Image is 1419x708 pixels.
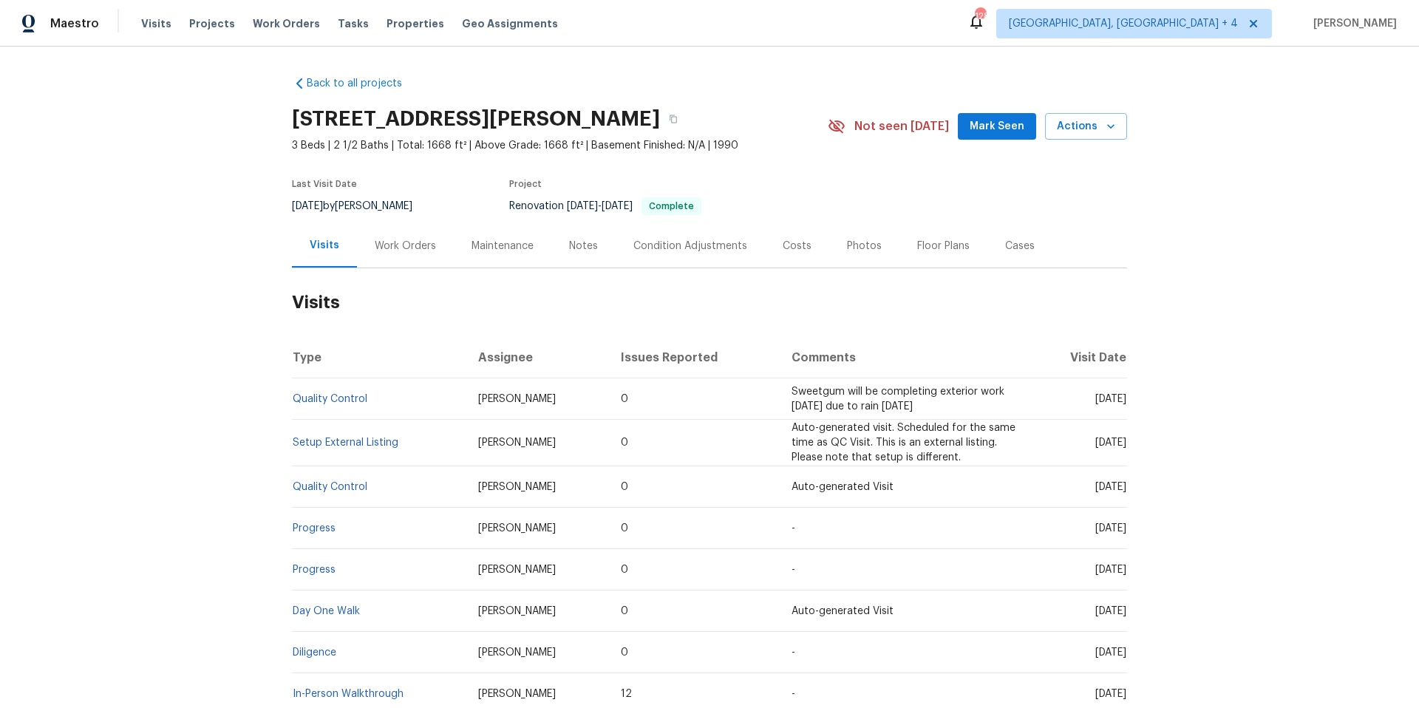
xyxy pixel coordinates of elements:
span: Work Orders [253,16,320,31]
h2: Visits [292,268,1127,337]
span: 0 [621,606,628,616]
span: 0 [621,565,628,575]
span: Actions [1057,118,1115,136]
span: 0 [621,482,628,492]
span: [GEOGRAPHIC_DATA], [GEOGRAPHIC_DATA] + 4 [1009,16,1238,31]
a: In-Person Walkthrough [293,689,404,699]
span: [PERSON_NAME] [478,482,556,492]
span: 0 [621,438,628,448]
span: [DATE] [602,201,633,211]
th: Visit Date [1030,337,1127,378]
span: [DATE] [1095,438,1126,448]
span: Project [509,180,542,188]
span: 0 [621,523,628,534]
a: Diligence [293,647,336,658]
h2: [STREET_ADDRESS][PERSON_NAME] [292,112,660,126]
a: Back to all projects [292,76,434,91]
div: Work Orders [375,239,436,253]
th: Comments [780,337,1030,378]
a: Progress [293,523,336,534]
span: 0 [621,394,628,404]
div: Visits [310,238,339,253]
button: Mark Seen [958,113,1036,140]
a: Quality Control [293,394,367,404]
span: Renovation [509,201,701,211]
div: Notes [569,239,598,253]
span: [DATE] [567,201,598,211]
span: [DATE] [1095,647,1126,658]
span: 0 [621,647,628,658]
span: Auto-generated Visit [792,606,894,616]
span: [PERSON_NAME] [478,523,556,534]
span: - [567,201,633,211]
div: Condition Adjustments [633,239,747,253]
div: Maintenance [472,239,534,253]
span: [PERSON_NAME] [478,438,556,448]
a: Quality Control [293,482,367,492]
span: [DATE] [1095,565,1126,575]
div: 128 [975,9,985,24]
span: - [792,689,795,699]
div: Cases [1005,239,1035,253]
span: [PERSON_NAME] [1307,16,1397,31]
div: Floor Plans [917,239,970,253]
div: Costs [783,239,811,253]
span: - [792,523,795,534]
button: Actions [1045,113,1127,140]
span: Properties [387,16,444,31]
span: Not seen [DATE] [854,119,949,134]
a: Setup External Listing [293,438,398,448]
span: [PERSON_NAME] [478,394,556,404]
span: [DATE] [1095,606,1126,616]
span: Geo Assignments [462,16,558,31]
span: [DATE] [1095,523,1126,534]
span: [PERSON_NAME] [478,647,556,658]
th: Type [292,337,466,378]
div: Photos [847,239,882,253]
th: Assignee [466,337,610,378]
span: [DATE] [292,201,323,211]
a: Day One Walk [293,606,360,616]
span: [PERSON_NAME] [478,565,556,575]
span: [DATE] [1095,394,1126,404]
span: Projects [189,16,235,31]
span: - [792,647,795,658]
th: Issues Reported [609,337,779,378]
div: by [PERSON_NAME] [292,197,430,215]
span: Complete [643,202,700,211]
span: [PERSON_NAME] [478,689,556,699]
span: 12 [621,689,632,699]
span: Mark Seen [970,118,1024,136]
span: [PERSON_NAME] [478,606,556,616]
span: Auto-generated visit. Scheduled for the same time as QC Visit. This is an external listing. Pleas... [792,423,1015,463]
span: Sweetgum will be completing exterior work [DATE] due to rain [DATE] [792,387,1004,412]
span: [DATE] [1095,482,1126,492]
span: Tasks [338,18,369,29]
span: 3 Beds | 2 1/2 Baths | Total: 1668 ft² | Above Grade: 1668 ft² | Basement Finished: N/A | 1990 [292,138,828,153]
span: Auto-generated Visit [792,482,894,492]
span: - [792,565,795,575]
span: Visits [141,16,171,31]
span: Maestro [50,16,99,31]
a: Progress [293,565,336,575]
span: Last Visit Date [292,180,357,188]
span: [DATE] [1095,689,1126,699]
